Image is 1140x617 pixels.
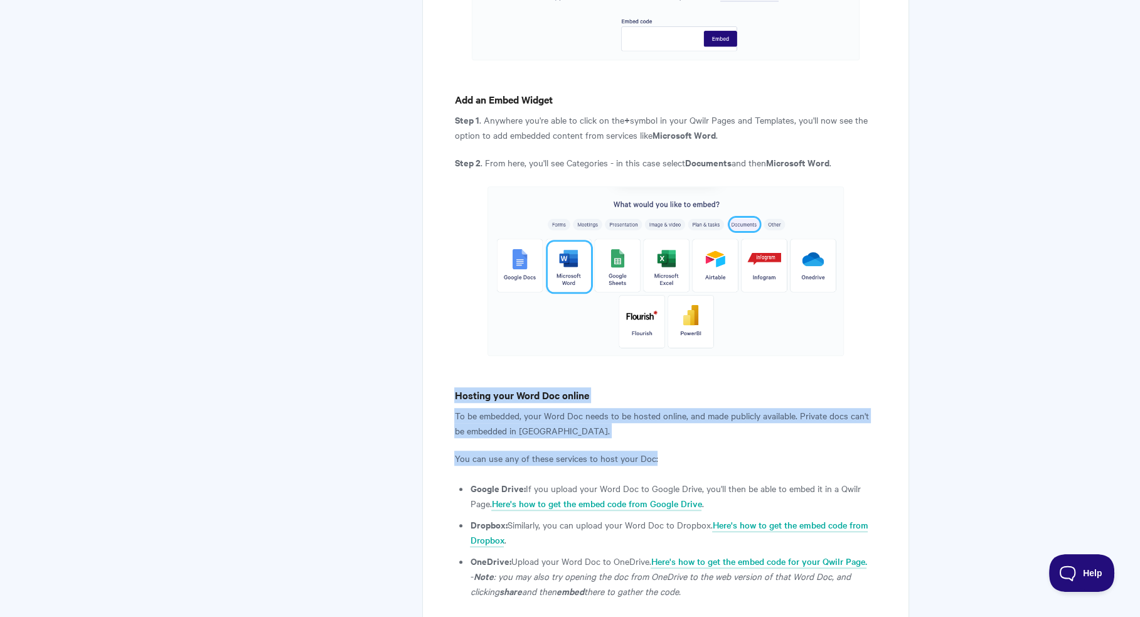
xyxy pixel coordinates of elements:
[470,554,876,569] p: Upload your Word Doc to OneDrive.
[470,518,507,531] strong: Dropbox:
[454,451,876,466] p: You can use any of these services to host your Doc:
[556,584,583,598] strong: embed
[470,481,876,511] li: If you upload your Word Doc to Google Drive, you'll then be able to embed it in a Qwilr Page. .
[470,481,525,495] strong: Google Drive:
[454,113,479,126] strong: Step 1
[685,156,731,169] strong: Documents
[454,387,876,403] h4: Hosting your Word Doc online
[487,186,844,356] img: file-9luidfjQMY.png
[454,156,480,169] b: Step 2
[624,113,629,126] strong: +
[491,497,701,511] a: Here's how to get the embed code from Google Drive
[499,584,521,598] strong: share
[652,128,715,141] strong: Microsoft Word
[454,112,876,142] p: . Anywhere you're able to click on the symbol in your Qwilr Pages and Templates, you'll now see t...
[470,570,850,598] em: : you may also try opening the doc from OneDrive to the web version of that Word Doc, and clicking
[1049,554,1115,592] iframe: Toggle Customer Support
[583,585,680,598] em: there to gather the code.
[454,92,876,107] h4: Add an Embed Widget
[470,554,511,567] strong: OneDrive:
[470,517,876,547] li: Similarly, you can upload your Word Doc to Dropbox. .
[473,569,493,582] strong: Note
[521,585,556,598] em: and then
[651,555,866,569] a: Here's how to get the embed code for your Qwilr Page.
[454,408,876,438] p: To be embedded, your Word Doc needs to be hosted online, and made publicly available. Private doc...
[454,155,876,170] p: . From here, you'll see Categories - in this case select and then .
[765,156,829,169] strong: Microsoft Word
[470,569,876,599] p: -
